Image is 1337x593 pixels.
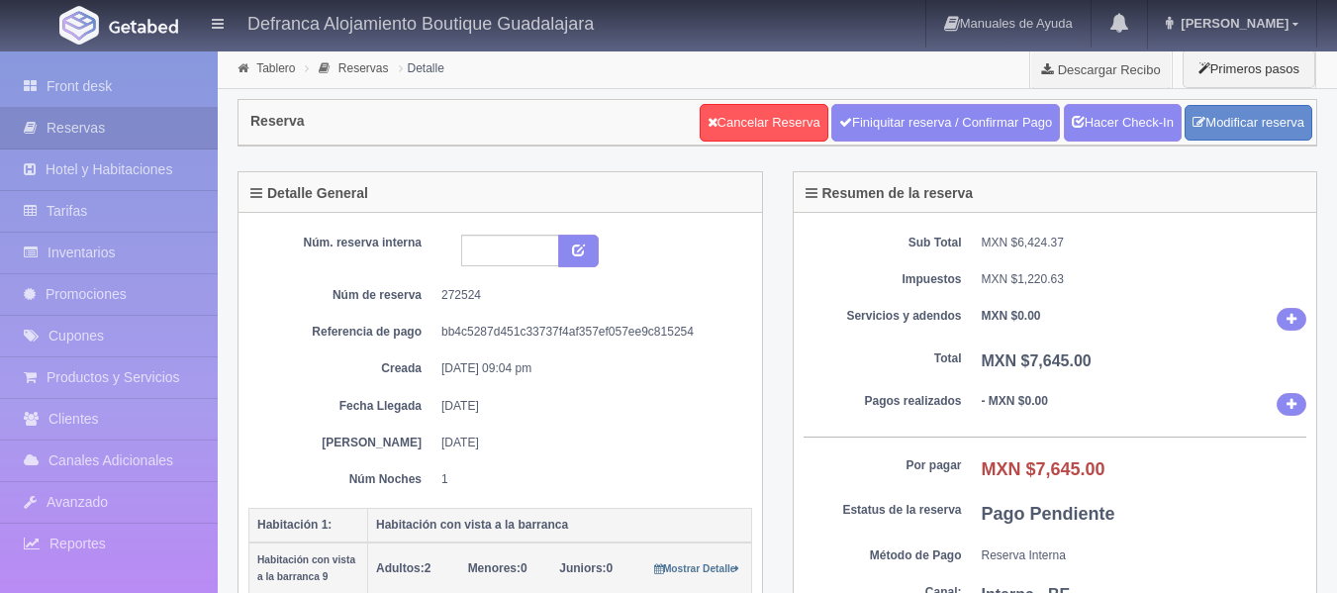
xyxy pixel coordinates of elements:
dd: Reserva Interna [982,547,1307,564]
li: Detalle [394,58,449,77]
dd: bb4c5287d451c33737f4af357ef057ee9c815254 [441,324,737,341]
dt: Total [804,350,962,367]
dd: [DATE] [441,398,737,415]
a: Cancelar Reserva [700,104,828,142]
dd: 272524 [441,287,737,304]
b: Pago Pendiente [982,504,1115,524]
b: - MXN $0.00 [982,394,1048,408]
span: 0 [468,561,527,575]
dd: [DATE] [441,435,737,451]
h4: Defranca Alojamiento Boutique Guadalajara [247,10,594,35]
dt: Servicios y adendos [804,308,962,325]
dt: Pagos realizados [804,393,962,410]
dt: Fecha Llegada [263,398,422,415]
dt: Núm de reserva [263,287,422,304]
strong: Adultos: [376,561,425,575]
a: Tablero [256,61,295,75]
dt: Método de Pago [804,547,962,564]
img: Getabed [109,19,178,34]
dd: MXN $1,220.63 [982,271,1307,288]
dt: Impuestos [804,271,962,288]
dt: Estatus de la reserva [804,502,962,519]
dt: Creada [263,360,422,377]
dt: Núm. reserva interna [263,235,422,251]
dt: Sub Total [804,235,962,251]
small: Mostrar Detalle [654,563,740,574]
strong: Juniors: [559,561,606,575]
dt: Núm Noches [263,471,422,488]
th: Habitación con vista a la barranca [368,508,752,543]
button: Primeros pasos [1183,49,1315,88]
a: Descargar Recibo [1030,49,1172,89]
a: Finiquitar reserva / Confirmar Pago [831,104,1060,142]
dt: [PERSON_NAME] [263,435,422,451]
a: Mostrar Detalle [654,561,740,575]
h4: Resumen de la reserva [806,186,974,201]
b: MXN $0.00 [982,309,1041,323]
small: Habitación con vista a la barranca 9 [257,554,355,582]
b: MXN $7,645.00 [982,352,1092,369]
h4: Reserva [250,114,305,129]
dd: 1 [441,471,737,488]
b: MXN $7,645.00 [982,459,1105,479]
a: Reservas [338,61,389,75]
h4: Detalle General [250,186,368,201]
strong: Menores: [468,561,521,575]
a: Modificar reserva [1185,105,1312,142]
span: [PERSON_NAME] [1176,16,1289,31]
img: Getabed [59,6,99,45]
b: Habitación 1: [257,518,332,532]
dt: Referencia de pago [263,324,422,341]
dd: [DATE] 09:04 pm [441,360,737,377]
span: 2 [376,561,430,575]
dd: MXN $6,424.37 [982,235,1307,251]
dt: Por pagar [804,457,962,474]
a: Hacer Check-In [1064,104,1182,142]
span: 0 [559,561,613,575]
